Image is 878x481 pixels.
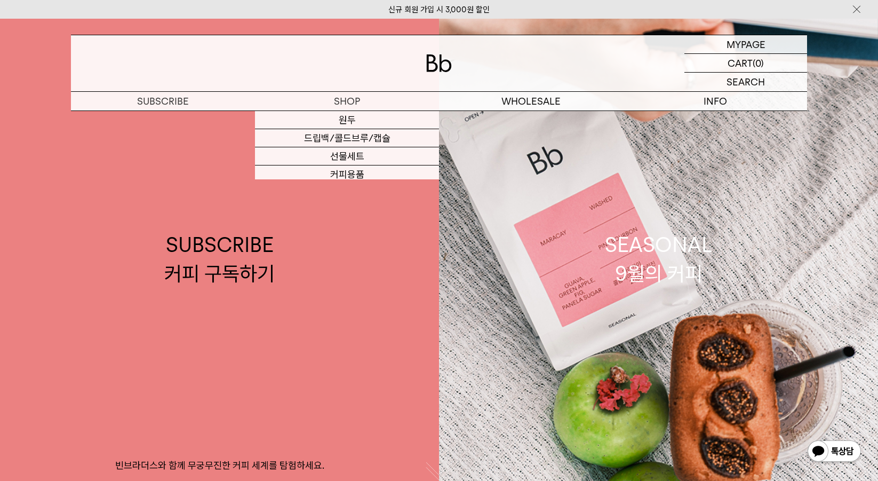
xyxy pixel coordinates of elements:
[807,439,862,465] img: 카카오톡 채널 1:1 채팅 버튼
[605,231,713,287] div: SEASONAL 9월의 커피
[255,165,439,184] a: 커피용품
[728,54,753,72] p: CART
[255,111,439,129] a: 원두
[727,35,765,53] p: MYPAGE
[684,54,807,73] a: CART (0)
[684,35,807,54] a: MYPAGE
[753,54,764,72] p: (0)
[255,147,439,165] a: 선물세트
[727,73,765,91] p: SEARCH
[623,92,807,111] p: INFO
[255,129,439,147] a: 드립백/콜드브루/캡슐
[71,92,255,111] a: SUBSCRIBE
[388,5,490,14] a: 신규 회원 가입 시 3,000원 할인
[164,231,275,287] div: SUBSCRIBE 커피 구독하기
[439,92,623,111] p: WHOLESALE
[426,54,452,72] img: 로고
[255,92,439,111] a: SHOP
